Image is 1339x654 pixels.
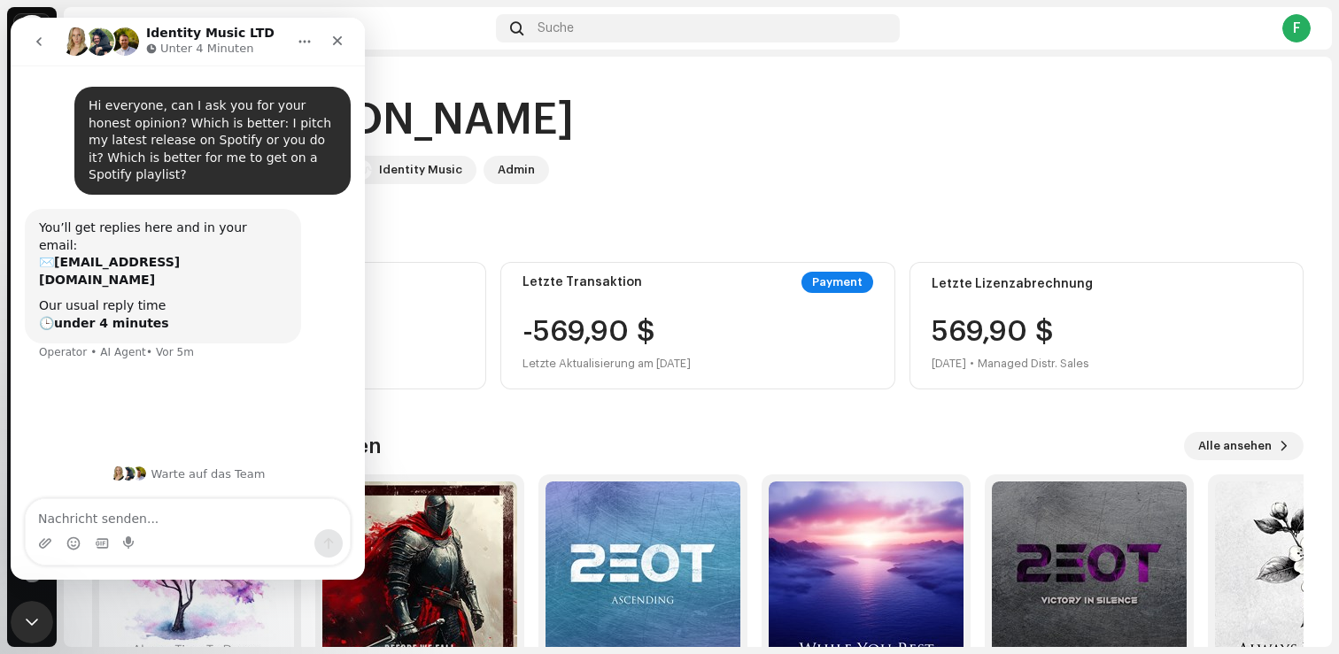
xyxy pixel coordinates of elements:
img: 0f74c21f-6d1c-4dbc-9196-dbddad53419e [14,14,50,50]
textarea: Nachricht senden... [15,481,339,512]
div: Payment [801,272,873,293]
img: Profile image for Ben [121,449,135,463]
div: Identity Music [379,159,462,181]
div: • [970,353,974,374]
div: Letzte Lizenzabrechnung [932,277,1281,291]
iframe: Intercom live chat [11,601,53,643]
div: You’ll get replies here and in your email: ✉️ [28,202,276,271]
div: Operator • AI Agent • Vor 5m [28,329,183,340]
div: You’ll get replies here and in your email:✉️[EMAIL_ADDRESS][DOMAIN_NAME]Our usual reply time🕒unde... [14,191,290,326]
img: Profile image for Jessica [100,449,114,463]
div: Operator sagt… [14,191,340,365]
button: Start recording [112,519,127,533]
re-o-card-value: Letzte Lizenzabrechnung [909,262,1304,389]
button: Emoji-Auswahl [56,519,70,533]
div: Managed Distr. Sales [978,353,1089,374]
iframe: Intercom live chat [11,18,365,580]
div: F [1282,14,1311,42]
span: Suche [538,21,574,35]
div: Hi everyone, can I ask you for your honest opinion? Which is better: I pitch my latest release on... [64,69,340,177]
img: Profile image for Alex [111,449,125,463]
div: Schließen [311,7,343,39]
div: Hi everyone, can I ask you for your honest opinion? Which is better: I pitch my latest release on... [78,80,326,166]
div: Florian sagt… [14,69,340,191]
button: GIF-Auswahl [84,519,98,533]
b: [EMAIL_ADDRESS][DOMAIN_NAME] [28,237,169,269]
button: Alle ansehen [1184,432,1304,460]
span: Alle ansehen [1198,428,1272,464]
div: Letzte Aktualisierung am [DATE] [522,353,691,374]
button: Home [277,7,311,41]
p: Unter 4 Minuten [150,22,243,40]
div: [PERSON_NAME] [227,92,574,149]
div: [DATE] [932,353,966,374]
button: Sende eine Nachricht… [304,512,332,540]
div: Letzte Transaktion [522,275,642,289]
div: Admin [498,159,535,181]
button: Anhang hochladen [27,519,42,533]
div: Our usual reply time 🕒 [28,280,276,314]
div: Warte auf das Team [18,449,337,463]
b: under 4 minutes [43,298,159,312]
